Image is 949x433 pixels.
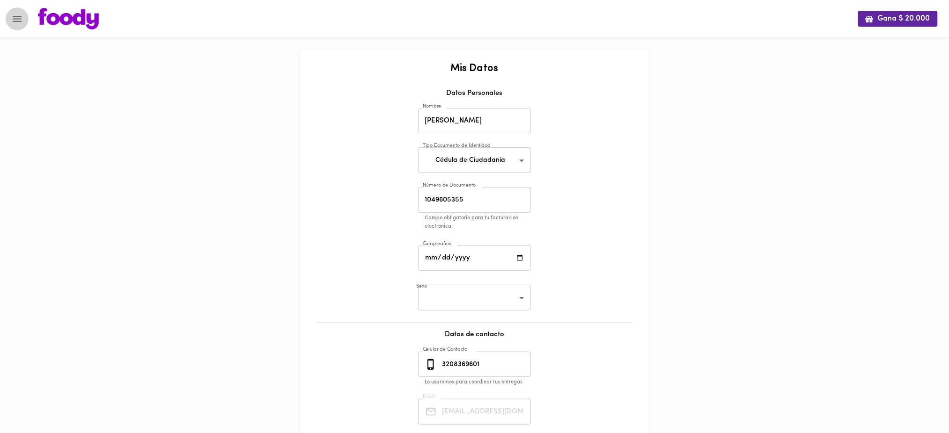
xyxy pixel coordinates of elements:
[895,379,940,424] iframe: Messagebird Livechat Widget
[6,7,29,30] button: Menu
[419,108,531,134] input: Tu nombre
[416,283,427,290] label: Sexo
[309,63,640,74] h2: Mis Datos
[309,88,640,105] div: Datos Personales
[441,352,531,377] input: 3010000000
[38,8,99,29] img: logo.png
[419,187,531,213] input: Número de Documento
[425,378,537,387] p: Lo usaremos para coordinar tus entregas
[309,330,640,349] div: Datos de contacto
[425,214,537,231] p: Campo obligatorio para tu facturación electrónica
[866,14,930,23] span: Gana $ 20.000
[419,285,531,310] div: ​
[858,11,938,26] button: Gana $ 20.000
[441,399,531,425] input: Tu Email
[419,147,531,173] div: Cédula de Ciudadanía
